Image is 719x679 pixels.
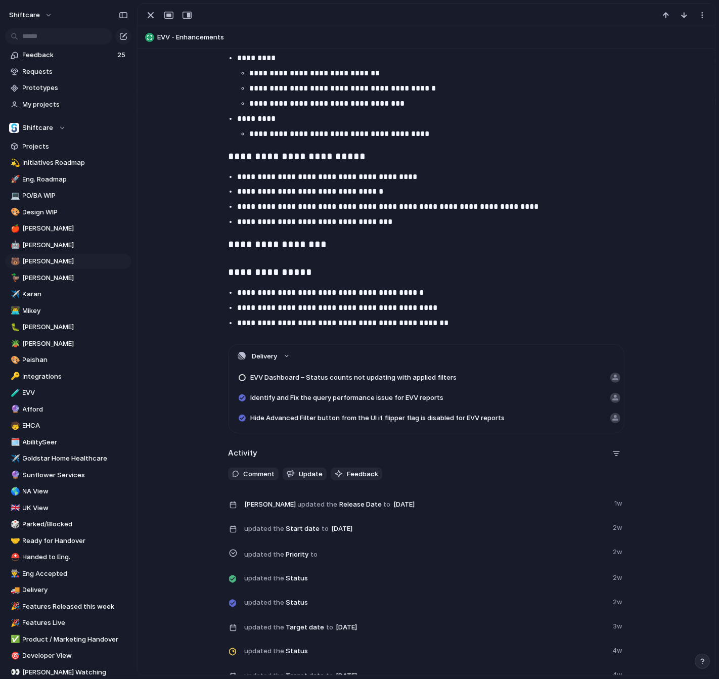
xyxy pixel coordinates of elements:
[5,287,131,302] a: ✈️Karan
[5,254,131,269] a: 🐻[PERSON_NAME]
[228,447,257,459] h2: Activity
[5,7,58,23] button: shiftcare
[9,618,19,628] button: 🎉
[9,322,19,332] button: 🐛
[23,207,128,217] span: Design WIP
[5,648,131,663] div: 🎯Developer View
[23,404,128,415] span: Afford
[5,238,131,253] a: 🤖[PERSON_NAME]
[299,469,323,479] span: Update
[244,595,607,609] span: Status
[5,155,131,170] a: 💫Initiatives Roadmap
[5,369,131,384] a: 🔑Integrations
[331,468,382,481] button: Feedback
[5,517,131,532] a: 🎲Parked/Blocked
[5,64,131,79] a: Requests
[117,50,127,60] span: 25
[5,501,131,516] div: 🇬🇧UK View
[9,207,19,217] button: 🎨
[9,339,19,349] button: 🪴
[244,496,608,512] span: Release Date
[23,602,128,612] span: Features Released this week
[613,619,624,631] span: 3w
[5,632,131,647] a: ✅Product / Marketing Handover
[244,646,284,656] span: updated the
[244,524,284,534] span: updated the
[229,345,624,368] button: Delivery
[11,190,18,202] div: 💻
[384,500,391,510] span: to
[11,338,18,349] div: 🪴
[5,599,131,614] a: 🎉Features Released this week
[5,435,131,450] div: 🗓️AbilitySeer
[23,667,128,677] span: [PERSON_NAME] Watching
[5,385,131,400] a: 🧪EVV
[11,502,18,514] div: 🇬🇧
[9,223,19,234] button: 🍎
[11,403,18,415] div: 🔮
[23,142,128,152] span: Projects
[244,644,606,658] span: Status
[23,569,128,579] span: Eng Accepted
[9,174,19,185] button: 🚀
[9,569,19,579] button: 👨‍🏭
[11,568,18,579] div: 👨‍🏭
[9,667,19,677] button: 👀
[23,388,128,398] span: EVV
[229,368,624,433] div: Delivery
[5,172,131,187] a: 🚀Eng. Roadmap
[9,289,19,299] button: ✈️
[5,80,131,96] a: Prototypes
[244,545,607,563] span: Priority
[11,289,18,300] div: ✈️
[5,468,131,483] a: 🔮Sunflower Services
[334,621,361,633] span: [DATE]
[5,533,131,549] div: 🤝Ready for Handover
[612,644,624,656] span: 4w
[5,484,131,499] a: 🌎NA View
[347,469,378,479] span: Feedback
[5,451,131,466] a: ✈️Goldstar Home Healthcare
[9,158,19,168] button: 💫
[9,552,19,562] button: ⛑️
[250,393,443,403] span: Identify and Fix the query performance issue for EVV reports
[9,585,19,595] button: 🚚
[9,273,19,283] button: 🦆
[9,635,19,645] button: ✅
[11,305,18,316] div: 👨‍💻
[5,566,131,581] div: 👨‍🏭Eng Accepted
[5,270,131,286] a: 🦆[PERSON_NAME]
[613,595,624,607] span: 2w
[5,352,131,368] div: 🎨Peishan
[9,404,19,415] button: 🔮
[23,470,128,480] span: Sunflower Services
[5,402,131,417] a: 🔮Afford
[23,552,128,562] span: Handed to Eng.
[232,368,620,388] a: EVV Dashboard – Status counts not updating with applied filters
[613,571,624,583] span: 2w
[157,32,710,42] span: EVV - Enhancements
[244,573,284,583] span: updated the
[9,519,19,529] button: 🎲
[613,545,624,557] span: 2w
[9,437,19,447] button: 🗓️
[243,469,275,479] span: Comment
[11,354,18,366] div: 🎨
[11,453,18,465] div: ✈️
[244,521,607,536] span: Start date
[232,408,620,428] a: Hide Advanced Filter button from the UI if flipper flag is disabled for EVV reports
[23,123,54,133] span: Shiftcare
[11,535,18,547] div: 🤝
[250,413,505,423] span: Hide Advanced Filter button from the UI if flipper flag is disabled for EVV reports
[9,191,19,201] button: 💻
[23,256,128,266] span: [PERSON_NAME]
[9,372,19,382] button: 🔑
[11,206,18,218] div: 🎨
[5,139,131,154] a: Projects
[11,666,18,678] div: 👀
